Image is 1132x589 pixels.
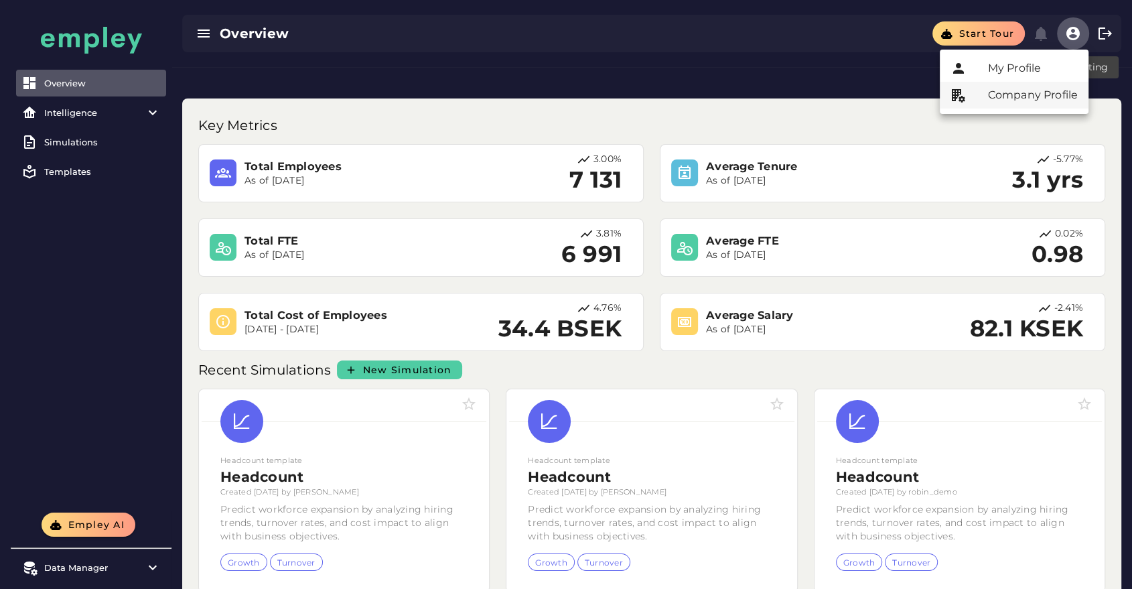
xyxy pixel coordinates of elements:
a: Simulations [16,129,166,155]
p: Key Metrics [198,115,280,136]
p: As of [DATE] [244,249,456,262]
h3: Total FTE [244,233,456,249]
h2: 82.1 KSEK [970,316,1083,342]
p: -5.77% [1053,153,1084,167]
a: My Profile [940,55,1088,82]
p: 3.00% [593,153,622,167]
h2: 34.4 BSEK [498,316,622,342]
h3: Average FTE [706,233,918,249]
a: Company Profile [940,82,1088,109]
span: Empley AI [67,519,125,531]
h2: 3.1 yrs [1012,167,1083,194]
button: Empley AI [42,513,135,537]
h2: 0.98 [1032,241,1083,268]
p: -2.41% [1054,302,1084,316]
div: Overview [220,24,576,43]
h3: Average Tenure [706,159,918,174]
div: Templates [44,166,161,177]
div: Company Profile [988,87,1078,103]
span: New Simulation [362,364,452,376]
a: Templates [16,158,166,185]
h3: Average Salary [706,308,918,323]
p: 3.81% [596,227,622,241]
h3: Total Employees [244,159,456,174]
p: As of [DATE] [706,323,918,336]
h2: 6 991 [561,241,622,268]
p: As of [DATE] [706,174,918,188]
div: Simulations [44,137,161,147]
h2: 7 131 [569,167,622,194]
p: 0.02% [1055,227,1083,241]
p: Recent Simulations [198,359,334,381]
span: Start tour [958,27,1014,40]
div: Data Manager [44,562,138,573]
p: 4.76% [593,302,622,316]
p: As of [DATE] [706,249,918,262]
a: New Simulation [337,361,463,379]
div: My Profile [988,60,1078,76]
button: Start tour [932,21,1025,46]
div: Overview [44,78,161,88]
a: Overview [16,70,166,96]
p: As of [DATE] [244,174,456,188]
p: [DATE] - [DATE] [244,323,456,336]
div: Intelligence [44,107,138,118]
h3: Total Cost of Employees [244,308,456,323]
